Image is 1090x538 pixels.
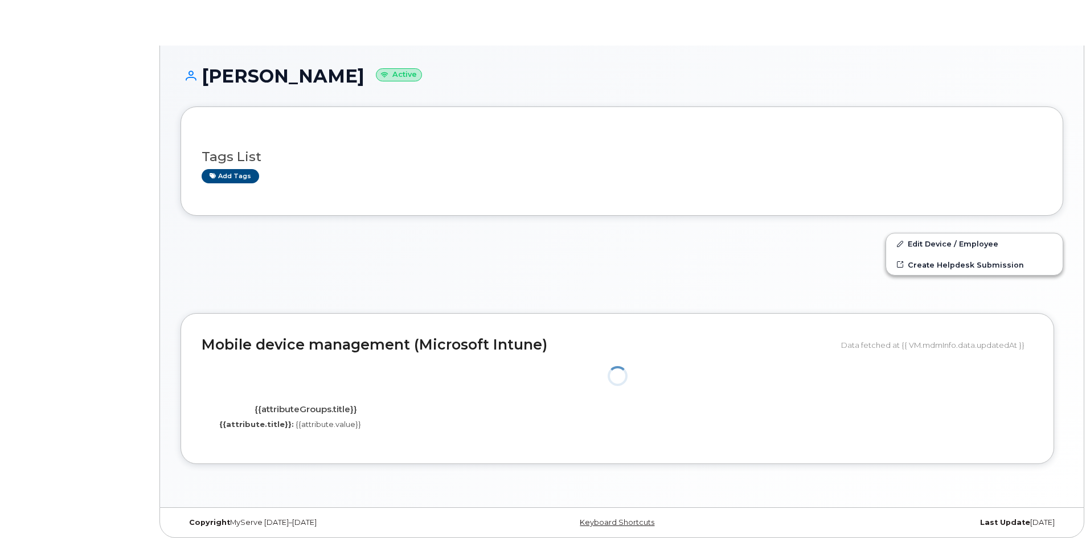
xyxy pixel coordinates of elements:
[886,233,1063,254] a: Edit Device / Employee
[219,419,294,430] label: {{attribute.title}}:
[841,334,1033,356] div: Data fetched at {{ VM.mdmInfo.data.updatedAt }}
[886,254,1063,275] a: Create Helpdesk Submission
[376,68,422,81] small: Active
[189,518,230,527] strong: Copyright
[202,169,259,183] a: Add tags
[769,518,1063,527] div: [DATE]
[202,150,1042,164] h3: Tags List
[210,405,401,414] h4: {{attributeGroups.title}}
[181,518,475,527] div: MyServe [DATE]–[DATE]
[202,337,833,353] h2: Mobile device management (Microsoft Intune)
[580,518,654,527] a: Keyboard Shortcuts
[980,518,1030,527] strong: Last Update
[296,420,361,429] span: {{attribute.value}}
[181,66,1063,86] h1: [PERSON_NAME]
